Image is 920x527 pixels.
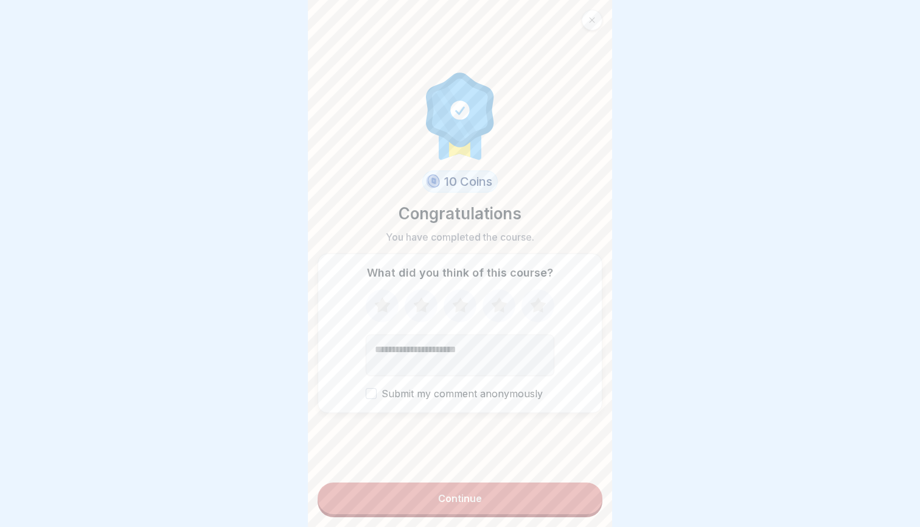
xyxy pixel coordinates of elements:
button: Submit my comment anonymously [366,388,377,399]
img: coin.svg [424,172,442,191]
p: You have completed the course. [386,230,534,244]
textarea: Add comment (optional) [366,334,554,376]
p: Congratulations [399,202,521,225]
img: completion.svg [419,69,501,161]
div: Continue [438,493,482,504]
div: 10 Coins [422,171,498,193]
button: Continue [318,483,602,514]
label: Submit my comment anonymously [366,388,554,400]
p: What did you think of this course? [367,266,553,280]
